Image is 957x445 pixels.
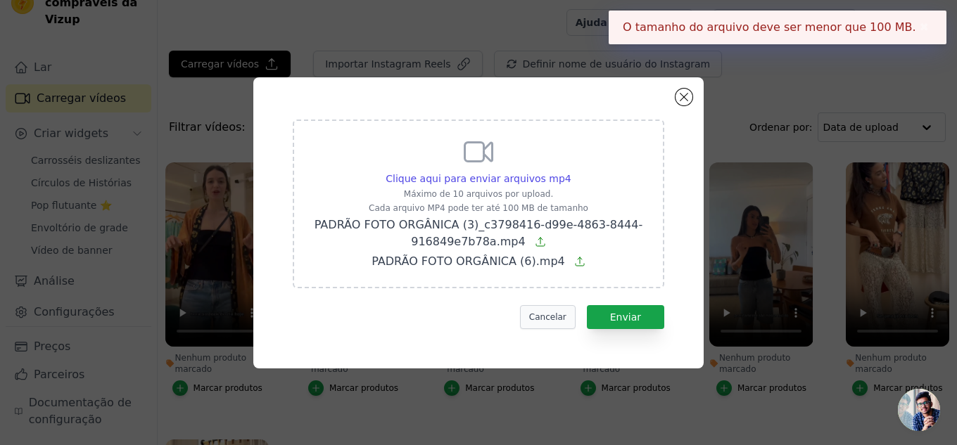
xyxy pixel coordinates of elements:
button: Fechar [916,19,932,36]
font: O tamanho do arquivo deve ser menor que 100 MB. [623,20,916,34]
font: ✖ [920,20,929,34]
font: PADRÃO FOTO ORGÂNICA (3)_c3798416-d99e-4863-8444-916849e7b78a.mp4 [315,218,643,248]
font: Cancelar [529,312,566,322]
a: Conversa aberta [898,389,940,431]
font: PADRÃO FOTO ORGÂNICA (6).mp4 [372,254,565,268]
font: Cada arquivo MP4 pode ter até 100 MB de tamanho [369,203,588,213]
font: Enviar [610,311,641,323]
button: Fechar modal [676,89,692,105]
font: Máximo de 10 arquivos por upload. [404,189,553,199]
font: Clique aqui para enviar arquivos mp4 [386,173,571,184]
